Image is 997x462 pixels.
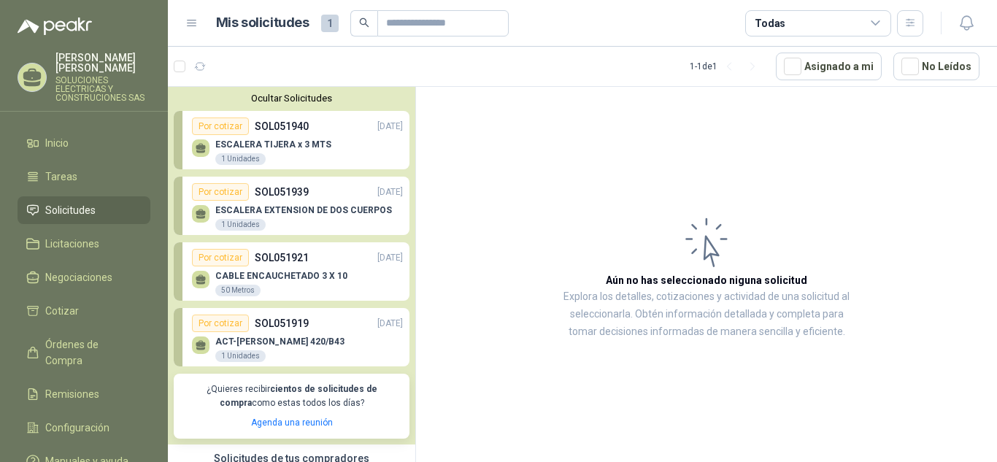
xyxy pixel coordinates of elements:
[174,111,409,169] a: Por cotizarSOL051940[DATE] ESCALERA TIJERA x 3 MTS1 Unidades
[18,331,150,374] a: Órdenes de Compra
[776,53,882,80] button: Asignado a mi
[192,183,249,201] div: Por cotizar
[45,236,99,252] span: Licitaciones
[215,153,266,165] div: 1 Unidades
[45,336,136,369] span: Órdenes de Compra
[45,269,112,285] span: Negociaciones
[215,285,261,296] div: 50 Metros
[215,219,266,231] div: 1 Unidades
[45,303,79,319] span: Cotizar
[45,169,77,185] span: Tareas
[216,12,309,34] h1: Mis solicitudes
[45,386,99,402] span: Remisiones
[251,417,333,428] a: Agenda una reunión
[55,76,150,102] p: SOLUCIONES ELECTRICAS Y CONSTRUCIONES SAS
[174,308,409,366] a: Por cotizarSOL051919[DATE] ACT-[PERSON_NAME] 420/B431 Unidades
[18,380,150,408] a: Remisiones
[562,288,851,341] p: Explora los detalles, cotizaciones y actividad de una solicitud al seleccionarla. Obtén informaci...
[377,317,403,331] p: [DATE]
[168,87,415,444] div: Ocultar SolicitudesPor cotizarSOL051940[DATE] ESCALERA TIJERA x 3 MTS1 UnidadesPor cotizarSOL0519...
[255,184,309,200] p: SOL051939
[192,118,249,135] div: Por cotizar
[215,350,266,362] div: 1 Unidades
[18,129,150,157] a: Inicio
[215,205,392,215] p: ESCALERA EXTENSION DE DOS CUERPOS
[893,53,979,80] button: No Leídos
[377,185,403,199] p: [DATE]
[215,139,331,150] p: ESCALERA TIJERA x 3 MTS
[18,414,150,442] a: Configuración
[45,420,109,436] span: Configuración
[18,163,150,190] a: Tareas
[174,93,409,104] button: Ocultar Solicitudes
[606,272,807,288] h3: Aún no has seleccionado niguna solicitud
[359,18,369,28] span: search
[255,250,309,266] p: SOL051921
[55,53,150,73] p: [PERSON_NAME] [PERSON_NAME]
[192,249,249,266] div: Por cotizar
[18,18,92,35] img: Logo peakr
[220,384,377,408] b: cientos de solicitudes de compra
[18,230,150,258] a: Licitaciones
[18,263,150,291] a: Negociaciones
[755,15,785,31] div: Todas
[192,315,249,332] div: Por cotizar
[255,315,309,331] p: SOL051919
[45,202,96,218] span: Solicitudes
[377,251,403,265] p: [DATE]
[174,177,409,235] a: Por cotizarSOL051939[DATE] ESCALERA EXTENSION DE DOS CUERPOS1 Unidades
[690,55,764,78] div: 1 - 1 de 1
[255,118,309,134] p: SOL051940
[321,15,339,32] span: 1
[45,135,69,151] span: Inicio
[18,196,150,224] a: Solicitudes
[215,271,347,281] p: CABLE ENCAUCHETADO 3 X 10
[18,297,150,325] a: Cotizar
[377,120,403,134] p: [DATE]
[215,336,344,347] p: ACT-[PERSON_NAME] 420/B43
[174,242,409,301] a: Por cotizarSOL051921[DATE] CABLE ENCAUCHETADO 3 X 1050 Metros
[182,382,401,410] p: ¿Quieres recibir como estas todos los días?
